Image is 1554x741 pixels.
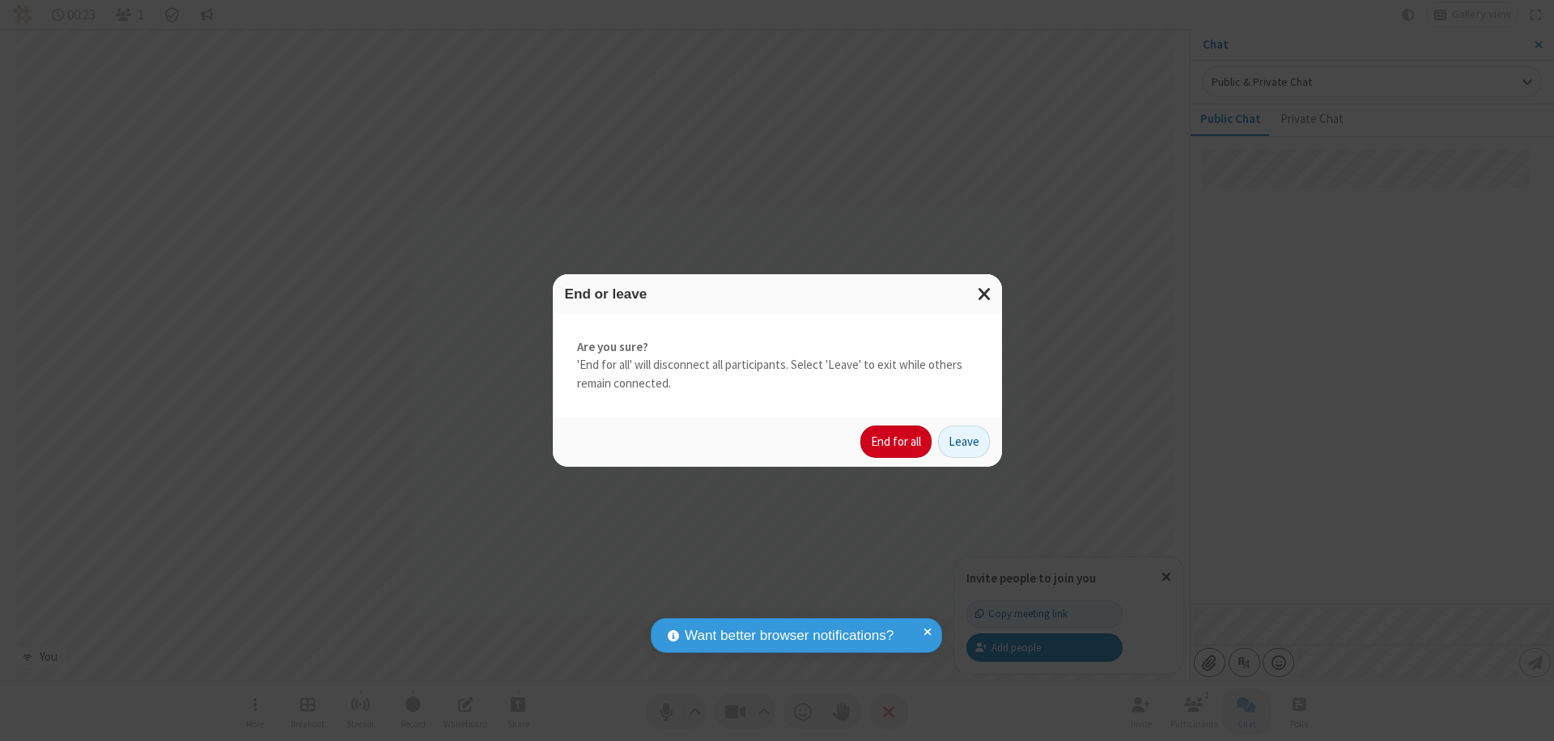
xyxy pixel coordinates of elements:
[685,625,894,646] span: Want better browser notifications?
[553,314,1002,417] div: 'End for all' will disconnect all participants. Select 'Leave' to exit while others remain connec...
[565,286,990,302] h3: End or leave
[938,426,990,458] button: Leave
[860,426,932,458] button: End for all
[968,274,1002,314] button: Close modal
[577,338,978,357] strong: Are you sure?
